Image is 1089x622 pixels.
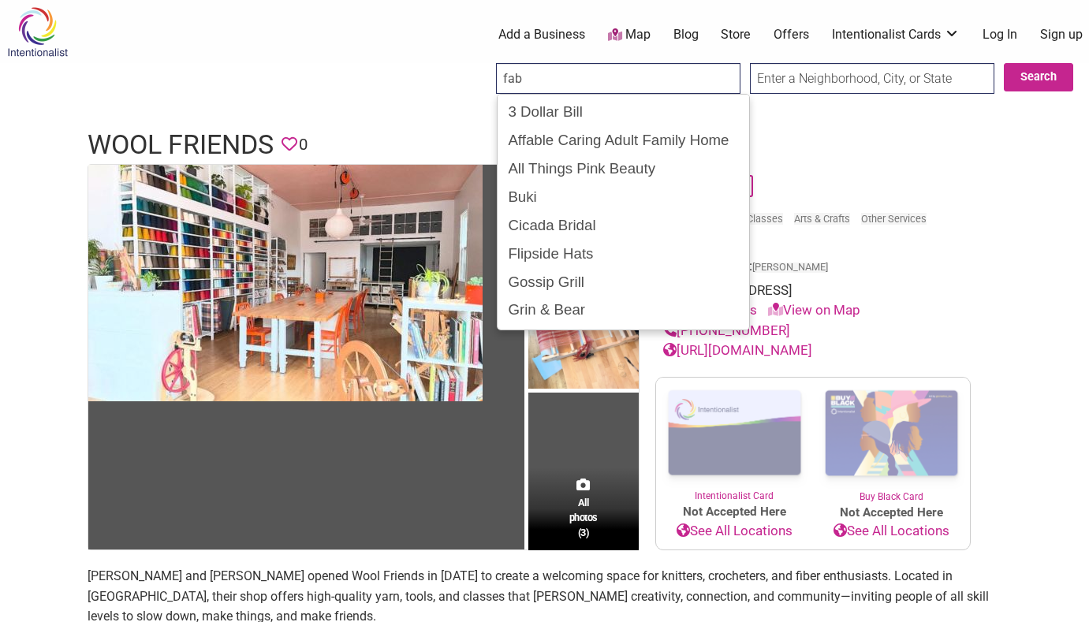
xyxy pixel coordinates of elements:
[656,378,813,503] a: Intentionalist Card
[502,126,744,155] div: Affable Caring Adult Family Home
[663,322,790,338] a: [PHONE_NUMBER]
[528,278,639,393] img: Wool Friends - Wool weaving
[502,240,744,268] div: Flipside Hats
[794,213,850,225] a: Arts & Crafts
[813,521,970,542] a: See All Locations
[1004,63,1073,91] button: Search
[813,378,970,490] img: Buy Black Card
[1040,26,1083,43] a: Sign up
[299,132,308,157] span: 0
[752,263,828,273] span: [PERSON_NAME]
[750,63,994,94] input: Enter a Neighborhood, City, or State
[496,63,740,94] input: Search for a business, product, or service
[861,213,927,225] a: Other Services
[983,26,1017,43] a: Log In
[768,302,860,318] a: View on Map
[721,26,751,43] a: Store
[88,165,483,401] img: Wool Friends - Interior shot of the space
[569,495,598,540] span: All photos (3)
[502,183,744,211] div: Buki
[608,26,651,44] a: Map
[656,503,813,521] span: Not Accepted Here
[656,378,813,489] img: Intentionalist Card
[663,208,963,257] div: Categories:
[502,324,744,376] div: [PERSON_NAME] Hats + Accessories
[502,296,744,324] div: Grin & Bear
[813,378,970,504] a: Buy Black Card
[673,26,699,43] a: Blog
[656,521,813,542] a: See All Locations
[88,126,274,164] h1: Wool Friends
[813,504,970,522] span: Not Accepted Here
[498,26,585,43] a: Add a Business
[683,302,757,318] a: Directions
[663,342,812,358] a: [URL][DOMAIN_NAME]
[663,281,963,321] div: [STREET_ADDRESS]
[502,268,744,296] div: Gossip Grill
[502,155,744,183] div: All Things Pink Beauty
[502,211,744,240] div: Cicada Bridal
[832,26,960,43] a: Intentionalist Cards
[732,213,783,225] a: Art Classes
[663,256,963,281] div: Neighborhood:
[774,26,809,43] a: Offers
[502,98,744,126] div: 3 Dollar Bill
